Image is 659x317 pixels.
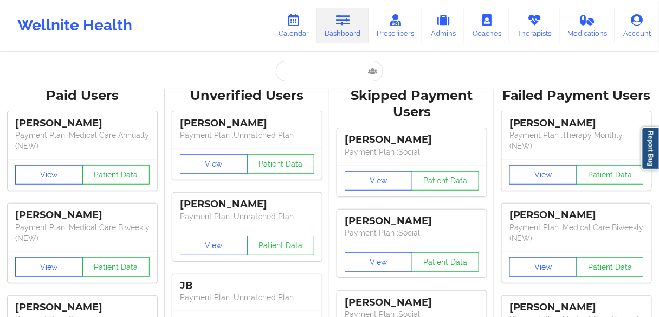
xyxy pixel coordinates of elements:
[509,130,644,151] p: Payment Plan : Therapy Monthly (NEW)
[345,252,412,272] button: View
[509,222,644,244] p: Payment Plan : Medical Care Biweekly (NEW)
[345,171,412,191] button: View
[15,117,150,130] div: [PERSON_NAME]
[509,257,577,277] button: View
[509,209,644,221] div: [PERSON_NAME]
[15,301,150,314] div: [PERSON_NAME]
[509,117,644,130] div: [PERSON_NAME]
[247,154,315,174] button: Patient Data
[180,292,314,303] p: Payment Plan : Unmatched Plan
[577,165,644,185] button: Patient Data
[82,257,150,277] button: Patient Data
[502,87,651,104] div: Failed Payment Users
[180,130,314,141] p: Payment Plan : Unmatched Plan
[509,8,560,43] a: Therapists
[15,257,83,277] button: View
[412,252,480,272] button: Patient Data
[317,8,369,43] a: Dashboard
[345,227,479,238] p: Payment Plan : Social
[180,236,248,255] button: View
[15,222,150,244] p: Payment Plan : Medical Care Biweekly (NEW)
[8,87,157,104] div: Paid Users
[642,127,659,170] a: Report Bug
[615,8,659,43] a: Account
[172,87,322,104] div: Unverified Users
[577,257,644,277] button: Patient Data
[464,8,509,43] a: Coaches
[180,211,314,222] p: Payment Plan : Unmatched Plan
[247,236,315,255] button: Patient Data
[180,117,314,130] div: [PERSON_NAME]
[509,301,644,314] div: [PERSON_NAME]
[345,147,479,157] p: Payment Plan : Social
[15,130,150,151] p: Payment Plan : Medical Care Annually (NEW)
[345,296,479,309] div: [PERSON_NAME]
[422,8,464,43] a: Admins
[560,8,616,43] a: Medications
[82,165,150,185] button: Patient Data
[345,134,479,146] div: [PERSON_NAME]
[509,165,577,185] button: View
[369,8,423,43] a: Prescribers
[180,280,314,292] div: JB
[180,154,248,174] button: View
[412,171,480,191] button: Patient Data
[15,209,150,221] div: [PERSON_NAME]
[345,215,479,227] div: [PERSON_NAME]
[15,165,83,185] button: View
[180,198,314,211] div: [PERSON_NAME]
[337,87,487,121] div: Skipped Payment Users
[270,8,317,43] a: Calendar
